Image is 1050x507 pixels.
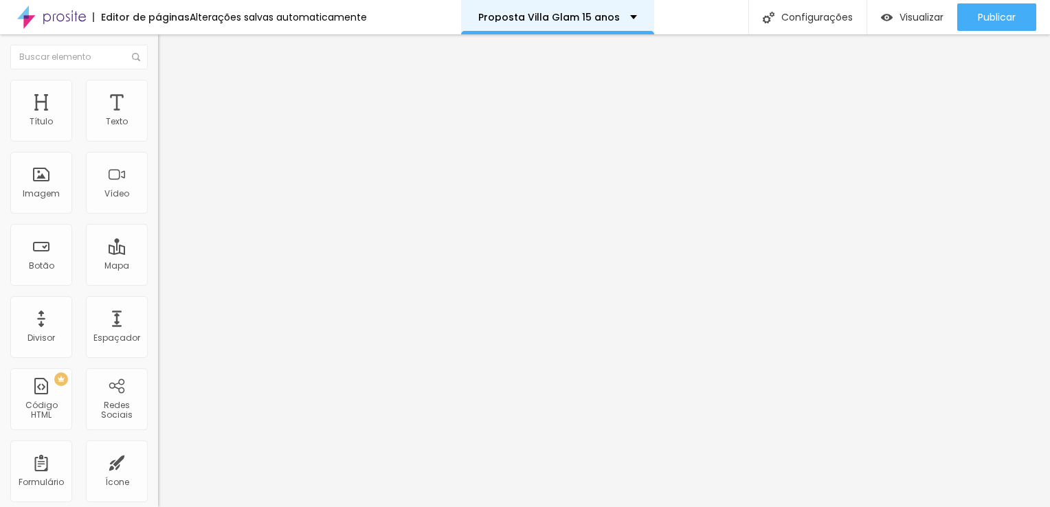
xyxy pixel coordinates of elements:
p: Proposta Villa Glam 15 anos [478,12,620,22]
button: Visualizar [867,3,957,31]
div: Título [30,117,53,126]
div: Editor de páginas [93,12,190,22]
span: Visualizar [900,12,943,23]
iframe: Editor [158,34,1050,507]
div: Divisor [27,333,55,343]
div: Código HTML [14,401,68,420]
img: Icone [763,12,774,23]
div: Formulário [19,477,64,487]
div: Botão [29,261,54,271]
div: Alterações salvas automaticamente [190,12,367,22]
div: Vídeo [104,189,129,199]
div: Texto [106,117,128,126]
button: Publicar [957,3,1036,31]
span: Publicar [978,12,1016,23]
div: Ícone [105,477,129,487]
div: Espaçador [93,333,140,343]
img: Icone [132,53,140,61]
div: Mapa [104,261,129,271]
div: Redes Sociais [89,401,144,420]
img: view-1.svg [881,12,893,23]
input: Buscar elemento [10,45,148,69]
div: Imagem [23,189,60,199]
